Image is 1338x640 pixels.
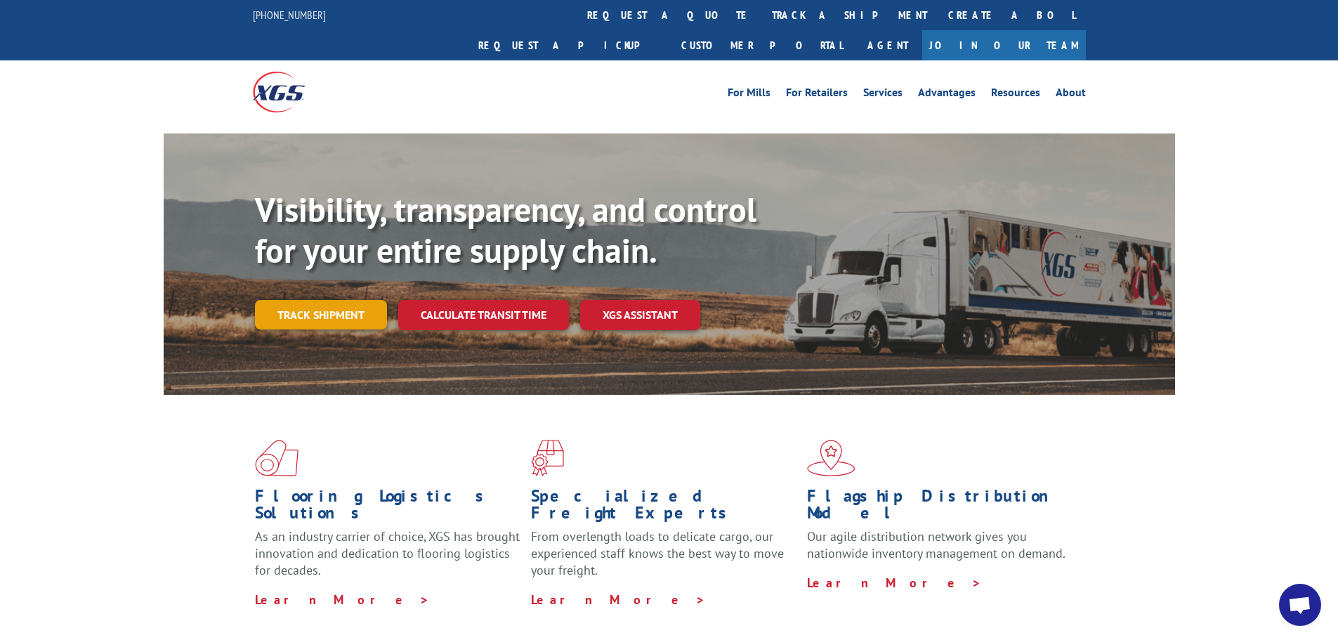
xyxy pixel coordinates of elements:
[468,30,671,60] a: Request a pickup
[786,87,848,103] a: For Retailers
[531,592,706,608] a: Learn More >
[863,87,903,103] a: Services
[531,528,796,591] p: From overlength loads to delicate cargo, our experienced staff knows the best way to move your fr...
[531,488,796,528] h1: Specialized Freight Experts
[398,300,569,330] a: Calculate transit time
[253,8,326,22] a: [PHONE_NUMBER]
[580,300,700,330] a: XGS ASSISTANT
[255,188,756,272] b: Visibility, transparency, and control for your entire supply chain.
[807,440,855,476] img: xgs-icon-flagship-distribution-model-red
[728,87,770,103] a: For Mills
[255,488,520,528] h1: Flooring Logistics Solutions
[853,30,922,60] a: Agent
[1279,584,1321,626] div: Open chat
[807,528,1065,561] span: Our agile distribution network gives you nationwide inventory management on demand.
[991,87,1040,103] a: Resources
[922,30,1086,60] a: Join Our Team
[671,30,853,60] a: Customer Portal
[255,592,430,608] a: Learn More >
[1056,87,1086,103] a: About
[807,488,1073,528] h1: Flagship Distribution Model
[918,87,976,103] a: Advantages
[255,528,520,578] span: As an industry carrier of choice, XGS has brought innovation and dedication to flooring logistics...
[531,440,564,476] img: xgs-icon-focused-on-flooring-red
[807,575,982,591] a: Learn More >
[255,300,387,329] a: Track shipment
[255,440,299,476] img: xgs-icon-total-supply-chain-intelligence-red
